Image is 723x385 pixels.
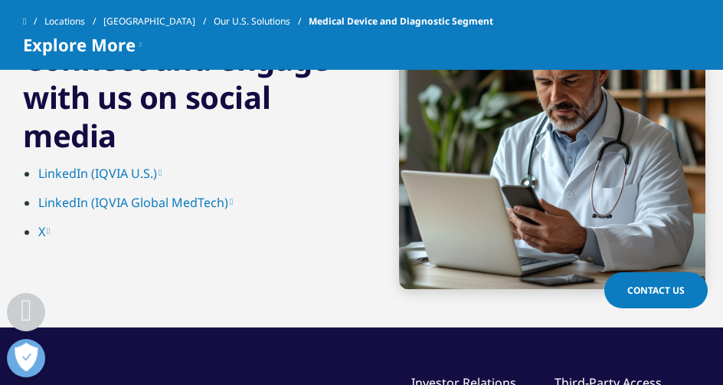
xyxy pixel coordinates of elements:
span: Medical Device and Diagnostic Segment [309,8,493,35]
a: Our U.S. Solutions [214,8,309,35]
button: Open Preferences [7,339,45,377]
h3: Connect and engage with us on social media [23,40,365,155]
a: Contact Us [604,272,708,308]
a: Locations [44,8,103,35]
a: X [38,223,50,240]
span: Explore More [23,35,136,54]
a: [GEOGRAPHIC_DATA] [103,8,214,35]
span: Contact Us [627,284,685,297]
a: LinkedIn (IQVIA U.S.) [38,165,162,182]
a: LinkedIn (IQVIA Global MedTech) [38,194,233,211]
